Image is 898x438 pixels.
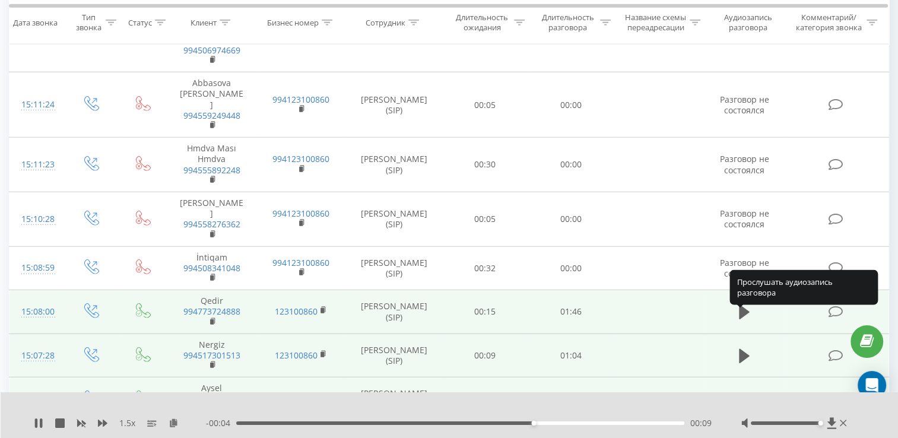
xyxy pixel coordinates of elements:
[453,12,512,33] div: Длительность ожидания
[531,421,536,426] div: Accessibility label
[346,377,442,421] td: [PERSON_NAME] (SIP)
[442,138,528,192] td: 00:30
[528,377,614,421] td: 00:14
[729,270,878,305] div: Прослушать аудиозапись разговора
[272,94,329,105] a: 994123100860
[119,417,135,429] span: 1.5 x
[272,257,329,268] a: 994123100860
[183,262,240,274] a: 994508341048
[346,192,442,246] td: [PERSON_NAME] (SIP)
[528,290,614,334] td: 01:46
[442,72,528,138] td: 00:05
[442,246,528,290] td: 00:32
[183,218,240,230] a: 994558276362
[346,246,442,290] td: [PERSON_NAME] (SIP)
[167,72,256,138] td: Abbasova [PERSON_NAME]
[346,290,442,334] td: [PERSON_NAME] (SIP)
[858,371,886,399] div: Open Intercom Messenger
[528,138,614,192] td: 00:00
[183,306,240,317] a: 994773724888
[442,377,528,421] td: 00:09
[167,246,256,290] td: İntiqam
[21,256,52,280] div: 15:08:59
[267,17,319,27] div: Бизнес номер
[275,306,318,317] a: 123100860
[538,12,597,33] div: Длительность разговора
[442,334,528,377] td: 00:09
[528,72,614,138] td: 00:00
[183,110,240,121] a: 994559249448
[272,153,329,164] a: 994123100860
[346,138,442,192] td: [PERSON_NAME] (SIP)
[528,246,614,290] td: 00:00
[191,17,217,27] div: Клиент
[167,334,256,377] td: Nergiz
[167,377,256,421] td: Aysel
[442,290,528,334] td: 00:15
[719,153,769,175] span: Разговор не состоялся
[442,192,528,246] td: 00:05
[714,12,783,33] div: Аудиозапись разговора
[183,164,240,176] a: 994555892248
[21,208,52,231] div: 15:10:28
[528,192,614,246] td: 00:00
[13,17,58,27] div: Дата звонка
[818,421,823,426] div: Accessibility label
[690,417,712,429] span: 00:09
[206,417,236,429] span: - 00:04
[275,350,318,361] a: 123100860
[21,93,52,116] div: 15:11:24
[167,192,256,246] td: [PERSON_NAME]
[21,153,52,176] div: 15:11:23
[167,138,256,192] td: Hmdva Ması Hmdva
[346,334,442,377] td: [PERSON_NAME] (SIP)
[128,17,152,27] div: Статус
[75,12,103,33] div: Тип звонка
[183,350,240,361] a: 994517301513
[21,300,52,323] div: 15:08:00
[272,208,329,219] a: 994123100860
[21,388,52,411] div: 15:06:03
[719,94,769,116] span: Разговор не состоялся
[719,208,769,230] span: Разговор не состоялся
[21,344,52,367] div: 15:07:28
[719,257,769,279] span: Разговор не состоялся
[366,17,405,27] div: Сотрудник
[528,334,614,377] td: 01:04
[167,290,256,334] td: Qedir
[183,45,240,56] a: 994506974669
[794,12,864,33] div: Комментарий/категория звонка
[624,12,687,33] div: Название схемы переадресации
[346,72,442,138] td: [PERSON_NAME] (SIP)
